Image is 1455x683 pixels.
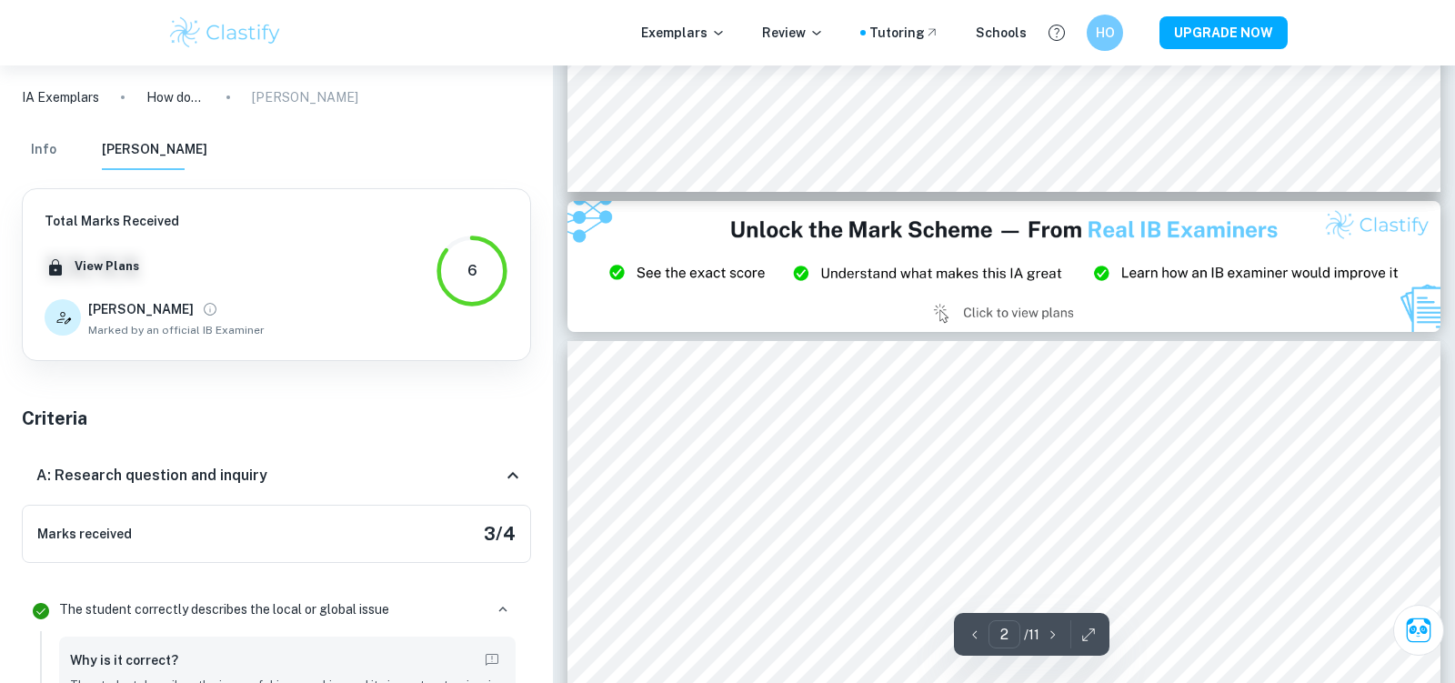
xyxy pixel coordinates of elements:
h5: Criteria [22,405,531,432]
button: [PERSON_NAME] [102,130,207,170]
h6: [PERSON_NAME] [88,299,194,319]
h6: Total Marks Received [45,211,265,231]
button: HO [1087,15,1123,51]
p: How does the increase in rhinoceros (Diceros bicornis) poaching from [DATE] to [DATE] impact tour... [146,87,205,107]
h5: 3 / 4 [484,520,516,547]
a: Schools [976,23,1027,43]
button: Report mistake/confusion [479,648,505,673]
button: Help and Feedback [1041,17,1072,48]
img: Ad [567,201,1440,332]
button: Info [22,130,65,170]
p: Exemplars [641,23,726,43]
a: Tutoring [869,23,939,43]
svg: Correct [30,600,52,622]
a: IA Exemplars [22,87,99,107]
div: 6 [467,260,477,282]
p: / 11 [1024,625,1039,645]
button: View full profile [197,296,223,322]
div: A: Research question and inquiry [22,447,531,505]
p: The student correctly describes the local or global issue [59,599,389,619]
button: UPGRADE NOW [1159,16,1288,49]
img: Clastify logo [167,15,283,51]
span: Marked by an official IB Examiner [88,322,265,338]
p: [PERSON_NAME] [252,87,358,107]
h6: Why is it correct? [70,650,178,670]
h6: HO [1095,23,1116,43]
button: View Plans [70,253,144,280]
h6: A: Research question and inquiry [36,465,267,487]
button: Ask Clai [1393,605,1444,656]
p: Review [762,23,824,43]
h6: Marks received [37,524,132,544]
